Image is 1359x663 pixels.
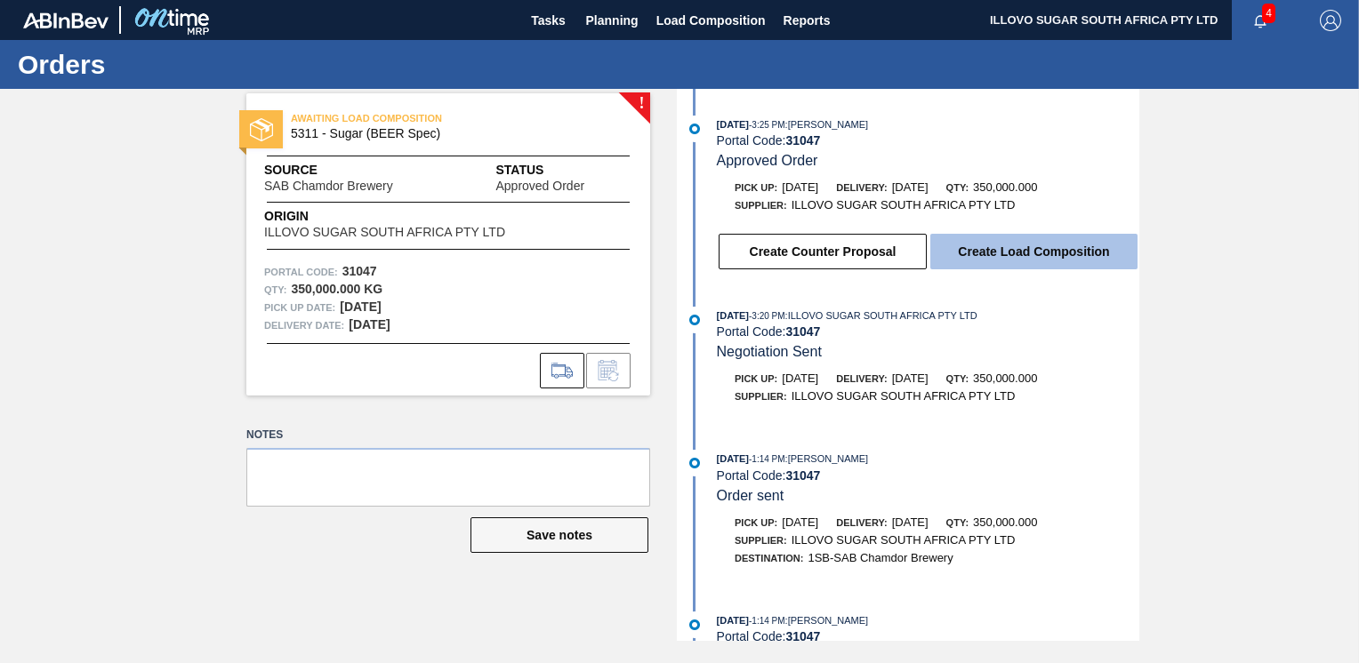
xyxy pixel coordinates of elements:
strong: [DATE] [349,317,390,331]
span: : [PERSON_NAME] [785,453,869,464]
span: [DATE] [782,180,818,194]
span: ILLOVO SUGAR SOUTH AFRICA PTY LTD [792,533,1016,547]
span: [DATE] [892,371,929,385]
span: : ILLOVO SUGAR SOUTH AFRICA PTY LTD [785,310,977,321]
span: Tasks [529,10,568,31]
span: Qty : [264,281,286,299]
span: Delivery Date: [264,316,344,334]
strong: 31047 [342,264,377,278]
span: Supplier: [735,535,787,546]
span: Delivery: [836,517,887,528]
div: Portal Code: [717,629,1139,643]
label: Notes [246,422,650,448]
strong: 350,000.000 KG [291,282,382,296]
strong: 31047 [785,324,820,339]
span: 5311 - Sugar (BEER Spec) [291,127,614,140]
span: ILLOVO SUGAR SOUTH AFRICA PTY LTD [264,226,505,239]
span: [DATE] [782,371,818,385]
span: 4 [1262,4,1275,23]
strong: 31047 [785,468,820,483]
span: 1SB-SAB Chamdor Brewery [808,551,953,564]
span: [DATE] [717,310,749,321]
h1: Orders [18,54,334,75]
span: Qty: [946,373,969,384]
span: - 1:14 PM [749,616,785,626]
span: [DATE] [892,180,929,194]
span: Qty: [946,517,969,528]
span: - 1:14 PM [749,454,785,464]
img: Logout [1320,10,1341,31]
span: Supplier: [735,200,787,211]
div: Inform order change [586,353,631,388]
span: Delivery: [836,373,887,384]
span: Portal Code: [264,263,338,281]
img: status [250,118,273,141]
span: ILLOVO SUGAR SOUTH AFRICA PTY LTD [792,389,1016,403]
span: : [PERSON_NAME] [785,615,869,626]
span: 350,000.000 [973,180,1037,194]
span: - 3:25 PM [749,120,785,130]
strong: 31047 [785,133,820,148]
span: Pick up: [735,182,777,193]
span: Pick up: [735,373,777,384]
img: TNhmsLtSVTkK8tSr43FrP2fwEKptu5GPRR3wAAAABJRU5ErkJggg== [23,12,109,28]
span: [DATE] [717,453,749,464]
span: - 3:20 PM [749,311,785,321]
span: Origin [264,207,550,226]
span: AWAITING LOAD COMPOSITION [291,109,540,127]
span: Pick up: [735,517,777,528]
span: [DATE] [717,615,749,626]
span: Approved Order [717,153,818,168]
span: SAB Chamdor Brewery [264,180,393,193]
span: Status [495,161,632,180]
button: Create Load Composition [930,234,1138,269]
span: [DATE] [782,515,818,529]
span: Pick up Date: [264,299,335,316]
strong: 31047 [785,629,820,643]
span: ILLOVO SUGAR SOUTH AFRICA PTY LTD [792,198,1016,212]
span: Destination: [735,553,803,563]
div: Portal Code: [717,468,1139,483]
span: Approved Order [495,180,584,193]
div: Portal Code: [717,324,1139,339]
span: [DATE] [717,119,749,130]
span: Source [264,161,446,180]
span: 350,000.000 [973,515,1037,529]
span: [DATE] [892,515,929,529]
img: atual [689,458,700,468]
span: Load Composition [656,10,766,31]
span: Negotiation Sent [717,344,822,359]
button: Save notes [470,517,648,553]
span: Reports [784,10,831,31]
span: Order sent [717,488,784,503]
img: atual [689,124,700,134]
button: Notifications [1232,8,1289,33]
span: Qty: [946,182,969,193]
img: atual [689,619,700,630]
span: Planning [586,10,639,31]
div: Go to Load Composition [540,353,584,388]
span: : [PERSON_NAME] [785,119,869,130]
img: atual [689,315,700,325]
div: Portal Code: [717,133,1139,148]
span: Delivery: [836,182,887,193]
button: Create Counter Proposal [719,234,927,269]
span: Supplier: [735,391,787,402]
strong: [DATE] [340,300,381,314]
span: 350,000.000 [973,371,1037,385]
